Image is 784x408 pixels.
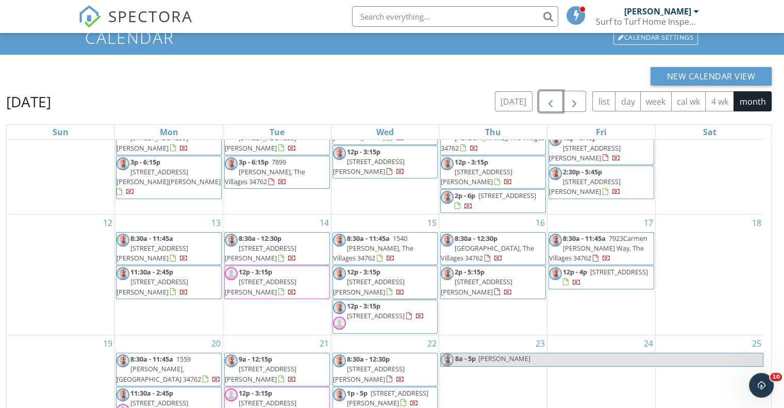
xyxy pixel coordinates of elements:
[441,123,544,152] a: 7939 [PERSON_NAME], The villages 34762
[533,335,547,352] a: Go to October 23, 2025
[101,335,114,352] a: Go to October 19, 2025
[441,157,454,170] img: tom_stevens_profile_pic.jpg
[116,353,222,386] a: 8:30a - 11:45a 1559 [PERSON_NAME], [GEOGRAPHIC_DATA] 34762
[130,234,173,243] span: 8:30a - 11:45a
[455,157,488,167] span: 12p - 3:15p
[115,214,223,335] td: Go to October 13, 2025
[116,266,222,299] a: 11:30a - 2:45p [STREET_ADDRESS][PERSON_NAME]
[750,335,763,352] a: Go to October 25, 2025
[441,157,512,186] a: 12p - 3:15p [STREET_ADDRESS][PERSON_NAME]
[116,354,221,383] a: 8:30a - 11:45a 1559 [PERSON_NAME], [GEOGRAPHIC_DATA] 34762
[332,353,438,386] a: 8:30a - 12:30p [STREET_ADDRESS][PERSON_NAME]
[225,354,296,383] a: 9a - 12:15p [STREET_ADDRESS][PERSON_NAME]
[613,30,698,45] div: Calendar Settings
[331,214,439,335] td: Go to October 15, 2025
[78,14,193,36] a: SPECTORA
[440,232,546,266] a: 8:30a - 12:30p [GEOGRAPHIC_DATA], The Villages 34762
[441,353,454,366] img: tom_stevens_profile_pic.jpg
[333,388,346,401] img: tom_stevens_profile_pic.jpg
[750,215,763,231] a: Go to October 18, 2025
[478,191,536,200] span: [STREET_ADDRESS]
[549,234,562,247] img: tom_stevens_profile_pic.jpg
[441,234,454,247] img: tom_stevens_profile_pic.jpg
[51,125,71,139] a: Sunday
[116,157,129,170] img: tom_stevens_profile_pic.jpg
[592,91,615,111] button: list
[225,388,238,401] img: default-user-f0147aede5fd5fa78ca7ade42f37bd4542148d508eef1c3d3ea960f66861d68b.jpg
[700,125,718,139] a: Saturday
[224,156,330,189] a: 3p - 6:15p 7899 [PERSON_NAME], The Villages 34762
[563,167,602,176] span: 2:30p - 5:45p
[425,335,439,352] a: Go to October 22, 2025
[441,167,512,186] span: [STREET_ADDRESS][PERSON_NAME]
[612,29,699,46] a: Calendar Settings
[333,147,346,160] img: tom_stevens_profile_pic.jpg
[331,70,439,214] td: Go to October 8, 2025
[733,91,772,111] button: month
[333,317,346,330] img: default-user-f0147aede5fd5fa78ca7ade42f37bd4542148d508eef1c3d3ea960f66861d68b.jpg
[332,232,438,266] a: 8:30a - 11:45a 1540 [PERSON_NAME], The Villages 34762
[209,335,223,352] a: Go to October 20, 2025
[347,267,380,276] span: 12p - 3:15p
[352,6,558,27] input: Search everything...
[374,125,396,139] a: Wednesday
[108,5,193,27] span: SPECTORA
[549,234,647,263] a: 8:30a - 11:45a 7923Carmen [PERSON_NAME] Way, The Villages 34762
[455,234,497,243] span: 8:30a - 12:30p
[225,354,238,367] img: tom_stevens_profile_pic.jpg
[116,234,129,247] img: tom_stevens_profile_pic.jpg
[130,267,173,276] span: 11:30a - 2:45p
[642,335,655,352] a: Go to October 24, 2025
[594,125,609,139] a: Friday
[333,301,346,314] img: tom_stevens_profile_pic.jpg
[7,214,115,335] td: Go to October 12, 2025
[478,354,530,363] span: [PERSON_NAME]
[441,234,534,263] a: 8:30a - 12:30p [GEOGRAPHIC_DATA], The Villages 34762
[549,267,562,280] img: tom_stevens_profile_pic.jpg
[347,301,380,311] span: 12p - 3:15p
[116,234,188,263] a: 8:30a - 11:45a [STREET_ADDRESS][PERSON_NAME]
[441,243,534,263] span: [GEOGRAPHIC_DATA], The Villages 34762
[440,189,546,213] a: 2p - 6p [STREET_ADDRESS]
[548,166,654,199] a: 2:30p - 5:45p [STREET_ADDRESS][PERSON_NAME]
[116,133,188,152] span: [STREET_ADDRESS][PERSON_NAME]
[268,125,287,139] a: Tuesday
[78,5,101,28] img: The Best Home Inspection Software - Spectora
[624,6,691,17] div: [PERSON_NAME]
[239,157,269,167] span: 3p - 6:15p
[115,70,223,214] td: Go to October 6, 2025
[562,91,587,112] button: Next month
[425,215,439,231] a: Go to October 15, 2025
[333,267,346,280] img: tom_stevens_profile_pic.jpg
[439,70,547,214] td: Go to October 9, 2025
[333,234,413,263] a: 8:30a - 11:45a 1540 [PERSON_NAME], The Villages 34762
[225,234,296,263] a: 8:30a - 12:30p [STREET_ADDRESS][PERSON_NAME]
[225,123,296,152] a: [STREET_ADDRESS][PERSON_NAME]
[640,91,672,111] button: week
[705,91,734,111] button: 4 wk
[655,70,763,214] td: Go to October 11, 2025
[563,267,648,286] a: 12p - 4p [STREET_ADDRESS]
[549,133,562,146] img: tom_stevens_profile_pic.jpg
[101,215,114,231] a: Go to October 12, 2025
[590,267,648,276] span: [STREET_ADDRESS]
[116,354,129,367] img: tom_stevens_profile_pic.jpg
[548,266,654,289] a: 12p - 4p [STREET_ADDRESS]
[333,364,405,383] span: [STREET_ADDRESS][PERSON_NAME]
[85,28,699,46] h1: Calendar
[533,215,547,231] a: Go to October 16, 2025
[209,215,223,231] a: Go to October 13, 2025
[642,215,655,231] a: Go to October 17, 2025
[441,267,454,280] img: tom_stevens_profile_pic.jpg
[455,267,485,276] span: 2p - 5:15p
[441,191,454,204] img: tom_stevens_profile_pic.jpg
[347,354,390,364] span: 8:30a - 12:30p
[347,301,424,320] a: 12p - 3:15p [STREET_ADDRESS]
[549,167,621,196] a: 2:30p - 5:45p [STREET_ADDRESS][PERSON_NAME]
[347,234,390,243] span: 8:30a - 11:45a
[239,388,272,398] span: 12p - 3:15p
[116,123,188,152] a: [STREET_ADDRESS][PERSON_NAME]
[347,388,428,407] a: 1p - 5p [STREET_ADDRESS][PERSON_NAME]
[225,364,296,383] span: [STREET_ADDRESS][PERSON_NAME]
[116,232,222,266] a: 8:30a - 11:45a [STREET_ADDRESS][PERSON_NAME]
